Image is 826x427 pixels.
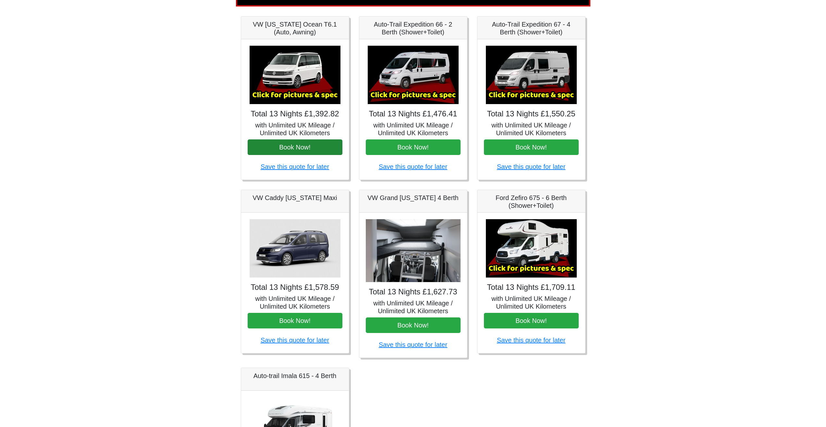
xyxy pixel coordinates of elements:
h5: Auto-trail Imala 615 - 4 Berth [248,372,342,380]
a: Save this quote for later [379,163,447,170]
h4: Total 13 Nights £1,550.25 [484,109,579,119]
h5: Auto-Trail Expedition 66 - 2 Berth (Shower+Toilet) [366,20,461,36]
h4: Total 13 Nights £1,392.82 [248,109,342,119]
h5: with Unlimited UK Mileage / Unlimited UK Kilometers [248,295,342,310]
h5: with Unlimited UK Mileage / Unlimited UK Kilometers [366,299,461,315]
h5: Auto-Trail Expedition 67 - 4 Berth (Shower+Toilet) [484,20,579,36]
h5: VW Caddy [US_STATE] Maxi [248,194,342,202]
h5: with Unlimited UK Mileage / Unlimited UK Kilometers [484,121,579,137]
h5: with Unlimited UK Mileage / Unlimited UK Kilometers [366,121,461,137]
h4: Total 13 Nights £1,627.73 [366,287,461,297]
h5: VW Grand [US_STATE] 4 Berth [366,194,461,202]
a: Save this quote for later [261,337,329,344]
button: Book Now! [366,139,461,155]
h5: with Unlimited UK Mileage / Unlimited UK Kilometers [484,295,579,310]
button: Book Now! [484,139,579,155]
a: Save this quote for later [497,163,565,170]
img: Auto-Trail Expedition 66 - 2 Berth (Shower+Toilet) [368,46,459,104]
a: Save this quote for later [497,337,565,344]
button: Book Now! [484,313,579,328]
h4: Total 13 Nights £1,476.41 [366,109,461,119]
h5: Ford Zefiro 675 - 6 Berth (Shower+Toilet) [484,194,579,209]
button: Book Now! [366,317,461,333]
img: Auto-Trail Expedition 67 - 4 Berth (Shower+Toilet) [486,46,577,104]
h4: Total 13 Nights £1,709.11 [484,283,579,292]
h5: with Unlimited UK Mileage / Unlimited UK Kilometers [248,121,342,137]
img: VW Caddy California Maxi [250,219,340,278]
a: Save this quote for later [261,163,329,170]
img: Ford Zefiro 675 - 6 Berth (Shower+Toilet) [486,219,577,278]
button: Book Now! [248,139,342,155]
button: Book Now! [248,313,342,328]
a: Save this quote for later [379,341,447,348]
img: VW California Ocean T6.1 (Auto, Awning) [250,46,340,104]
img: VW Grand California 4 Berth [366,219,461,282]
h4: Total 13 Nights £1,578.59 [248,283,342,292]
h5: VW [US_STATE] Ocean T6.1 (Auto, Awning) [248,20,342,36]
